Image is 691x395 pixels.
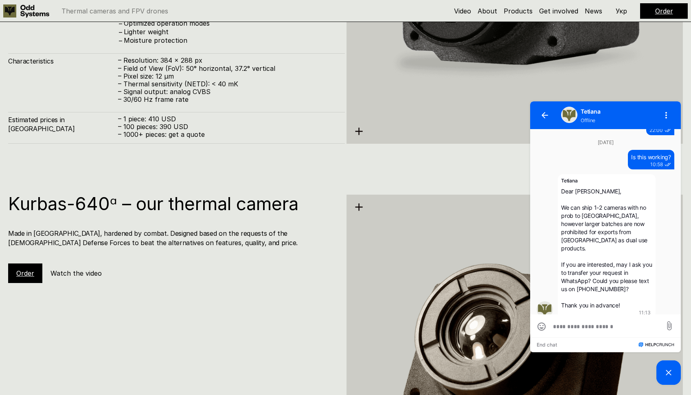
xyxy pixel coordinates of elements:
[616,8,627,14] p: Укр
[118,65,337,72] p: – Field of View (FoV): 50° horizontal, 37.2° vertical
[124,37,337,44] p: Moisture protection
[118,88,337,96] p: – Signal output: analog CVBS
[119,19,122,28] h4: –
[504,7,533,15] a: Products
[119,36,122,45] h4: –
[655,7,673,15] a: Order
[8,229,337,247] h4: Made in [GEOGRAPHIC_DATA], hardened by combat. Designed based on the requests of the [DEMOGRAPHIC...
[118,80,337,88] p: – Thermal sensitivity (NETD): < 40 mK
[61,8,168,14] p: Thermal cameras and FPV drones
[118,57,337,64] p: – Resolution: 384 x 288 px
[478,7,497,15] a: About
[124,28,337,36] p: Lighter weight
[8,115,118,134] h4: Estimated prices in [GEOGRAPHIC_DATA]
[8,57,118,66] h4: Characteristics
[528,99,683,387] iframe: HelpCrunch
[124,20,337,27] p: Optimized operation modes
[585,7,602,15] a: News
[118,96,337,103] p: – 30/60 Hz frame rate
[118,115,337,139] p: – 1 piece: 410 USD – 100 pieces: 390 USD – 1000+ pieces: get a quote
[8,195,337,213] h1: Kurbas-640ᵅ – our thermal camera
[539,7,578,15] a: Get involved
[118,72,337,80] p: – Pixel size: 12 µm
[50,269,102,278] h5: Watch the video
[454,7,471,15] a: Video
[16,269,34,277] a: Order
[119,28,122,37] h4: –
